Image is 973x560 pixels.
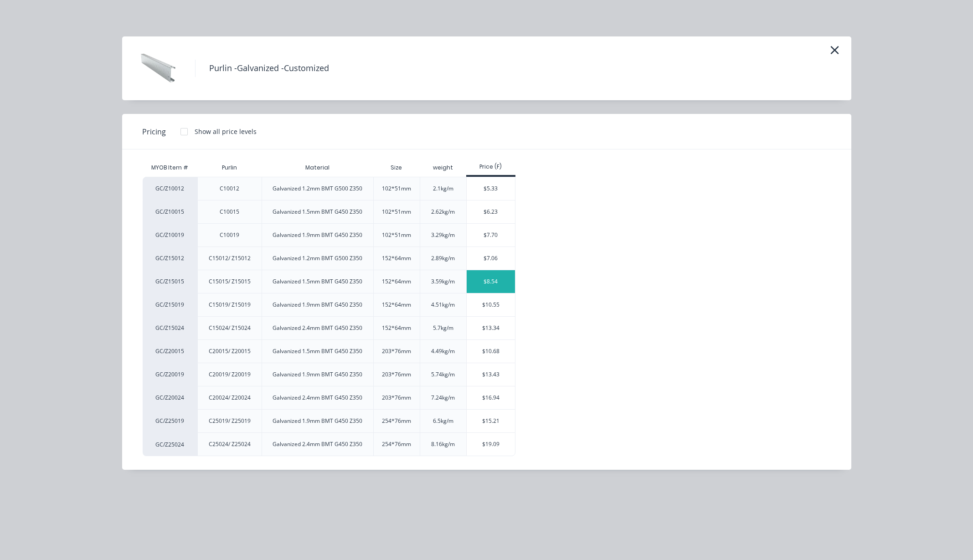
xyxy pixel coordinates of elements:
div: Material [298,156,337,179]
div: 102*51mm [382,208,411,216]
div: Galvanized 1.9mm BMT G450 Z350 [273,301,362,309]
div: 8.16kg/m [431,440,455,448]
div: 3.29kg/m [431,231,455,239]
h4: Purlin -Galvanized -Customized [195,60,343,77]
div: GC/Z20019 [143,363,197,386]
div: GC/Z10015 [143,200,197,223]
div: GC/Z20024 [143,386,197,409]
div: weight [426,156,460,179]
div: 203*76mm [382,370,411,379]
div: 5.7kg/m [433,324,453,332]
div: C15012/ Z15012 [209,254,251,262]
div: 3.59kg/m [431,277,455,286]
div: Galvanized 1.5mm BMT G450 Z350 [273,208,362,216]
div: Purlin [215,156,244,179]
div: 2.89kg/m [431,254,455,262]
div: $6.23 [467,200,515,223]
div: Galvanized 1.5mm BMT G450 Z350 [273,277,362,286]
div: C20024/ Z20024 [209,394,251,402]
div: C25019/ Z25019 [209,417,251,425]
div: 152*64mm [382,277,411,286]
div: 102*51mm [382,185,411,193]
div: 152*64mm [382,324,411,332]
div: Price (F) [466,163,516,171]
div: 5.74kg/m [431,370,455,379]
div: GC/Z25024 [143,432,197,456]
div: 7.24kg/m [431,394,455,402]
div: C20015/ Z20015 [209,347,251,355]
div: C10015 [220,208,239,216]
div: Galvanized 1.9mm BMT G450 Z350 [273,231,362,239]
div: $8.54 [467,270,515,293]
div: C15024/ Z15024 [209,324,251,332]
div: GC/Z20015 [143,339,197,363]
div: Galvanized 1.2mm BMT G500 Z350 [273,254,362,262]
div: Galvanized 1.2mm BMT G500 Z350 [273,185,362,193]
div: C25024/ Z25024 [209,440,251,448]
div: C10012 [220,185,239,193]
div: $15.21 [467,410,515,432]
div: 102*51mm [382,231,411,239]
div: $19.09 [467,433,515,456]
div: Galvanized 2.4mm BMT G450 Z350 [273,394,362,402]
div: GC/Z15019 [143,293,197,316]
div: C10019 [220,231,239,239]
div: 152*64mm [382,301,411,309]
div: GC/Z10012 [143,177,197,200]
div: Galvanized 2.4mm BMT G450 Z350 [273,324,362,332]
div: 203*76mm [382,347,411,355]
div: Show all price levels [195,127,257,136]
div: $16.94 [467,386,515,409]
div: Galvanized 1.9mm BMT G450 Z350 [273,370,362,379]
div: 2.62kg/m [431,208,455,216]
div: 4.51kg/m [431,301,455,309]
div: Size [383,156,409,179]
div: 152*64mm [382,254,411,262]
div: GC/Z15012 [143,247,197,270]
div: 4.49kg/m [431,347,455,355]
div: GC/Z10019 [143,223,197,247]
div: Galvanized 1.9mm BMT G450 Z350 [273,417,362,425]
div: 6.5kg/m [433,417,453,425]
div: $10.55 [467,293,515,316]
div: 254*76mm [382,440,411,448]
div: $13.43 [467,363,515,386]
div: 254*76mm [382,417,411,425]
div: $7.06 [467,247,515,270]
div: 203*76mm [382,394,411,402]
img: Purlin -Galvanized -Customized [136,46,181,91]
div: C20019/ Z20019 [209,370,251,379]
div: 2.1kg/m [433,185,453,193]
div: MYOB Item # [143,159,197,177]
div: $13.34 [467,317,515,339]
div: Galvanized 2.4mm BMT G450 Z350 [273,440,362,448]
div: GC/Z15015 [143,270,197,293]
div: C15019/ Z15019 [209,301,251,309]
span: Pricing [142,126,166,137]
div: Galvanized 1.5mm BMT G450 Z350 [273,347,362,355]
div: GC/Z25019 [143,409,197,432]
div: $7.70 [467,224,515,247]
div: GC/Z15024 [143,316,197,339]
div: C15015/ Z15015 [209,277,251,286]
div: $5.33 [467,177,515,200]
div: $10.68 [467,340,515,363]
